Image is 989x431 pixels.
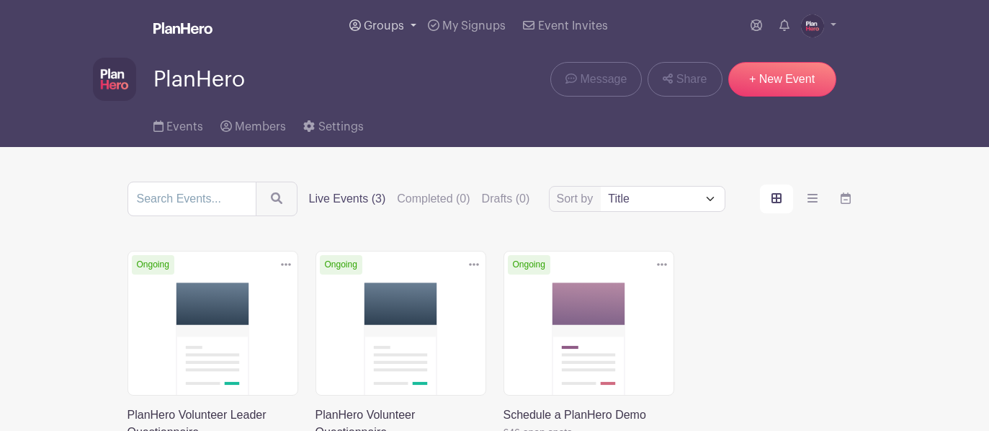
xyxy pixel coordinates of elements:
[482,190,530,208] label: Drafts (0)
[550,62,642,97] a: Message
[580,71,627,88] span: Message
[153,68,245,92] span: PlanHero
[676,71,707,88] span: Share
[318,121,364,133] span: Settings
[801,14,824,37] img: PH-Logo-Circle-Centered-Purple.jpg
[397,190,470,208] label: Completed (0)
[309,190,530,208] div: filters
[728,62,836,97] a: + New Event
[760,185,862,213] div: order and view
[166,121,203,133] span: Events
[153,101,203,147] a: Events
[648,62,722,97] a: Share
[364,20,404,32] span: Groups
[309,190,386,208] label: Live Events (3)
[538,20,608,32] span: Event Invites
[557,190,598,208] label: Sort by
[127,182,256,216] input: Search Events...
[303,101,363,147] a: Settings
[220,101,286,147] a: Members
[93,58,136,101] img: PH-Logo-Square-Centered-Purple.jpg
[235,121,286,133] span: Members
[153,22,212,34] img: logo_white-6c42ec7e38ccf1d336a20a19083b03d10ae64f83f12c07503d8b9e83406b4c7d.svg
[442,20,506,32] span: My Signups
